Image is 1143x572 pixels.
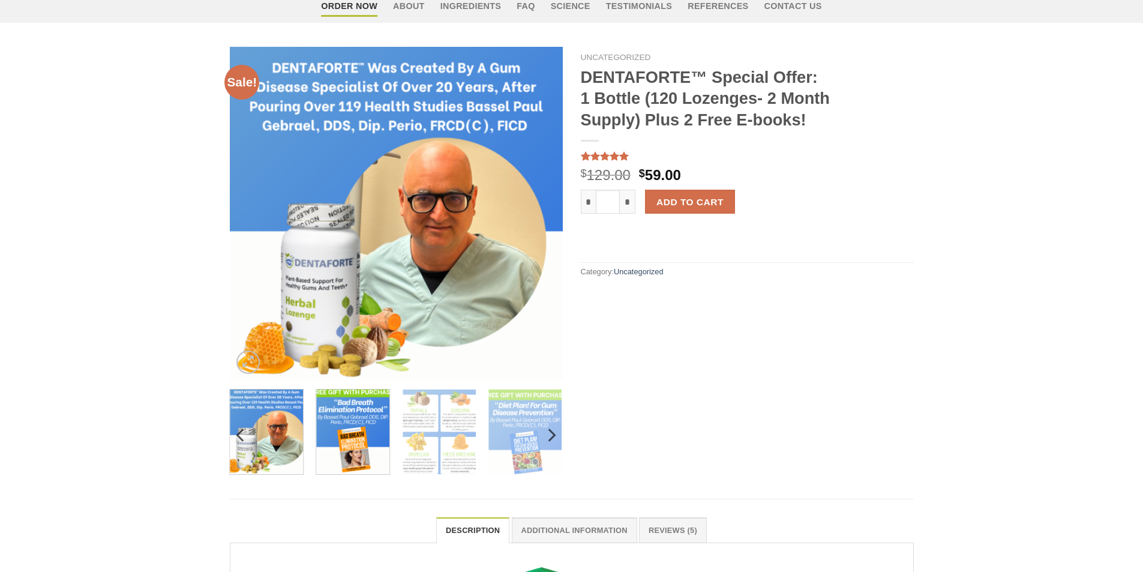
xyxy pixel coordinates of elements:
[581,262,914,281] span: Category:
[639,167,681,183] bdi: 59.00
[639,517,707,543] a: Reviews (5)
[540,423,562,447] button: Next
[578,224,747,257] iframe: Secure express checkout frame
[581,151,629,166] span: Rated out of 5 based on customer ratings
[645,190,736,214] button: Add to cart
[614,267,664,276] a: Uncategorized
[581,151,629,161] div: Rated 5.00 out of 5
[581,151,587,166] span: 5
[581,67,914,130] h1: DENTAFORTE™ Special Offer: 1 Bottle (120 Lozenges- 2 Month Supply) Plus 2 Free E-books!
[581,167,631,183] bdi: 129.00
[581,53,651,62] a: Uncategorized
[230,423,252,447] button: Previous
[639,168,645,179] span: $
[596,190,620,214] input: Product quantity
[581,168,587,179] span: $
[748,224,916,257] iframe: Secure express checkout frame
[436,517,509,543] a: Description
[581,151,914,161] a: Rated 5.00 out of 5
[512,517,637,543] a: Additional information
